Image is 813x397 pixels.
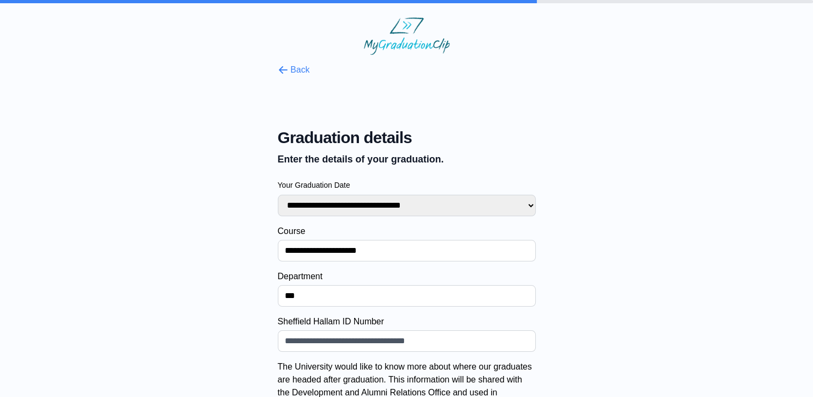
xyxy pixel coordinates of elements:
button: Back [278,63,310,76]
span: Graduation details [278,128,536,147]
label: Course [278,225,536,238]
label: Sheffield Hallam ID Number [278,315,536,328]
label: Department [278,270,536,283]
p: Enter the details of your graduation. [278,152,536,167]
img: MyGraduationClip [364,17,450,55]
label: Your Graduation Date [278,180,536,190]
